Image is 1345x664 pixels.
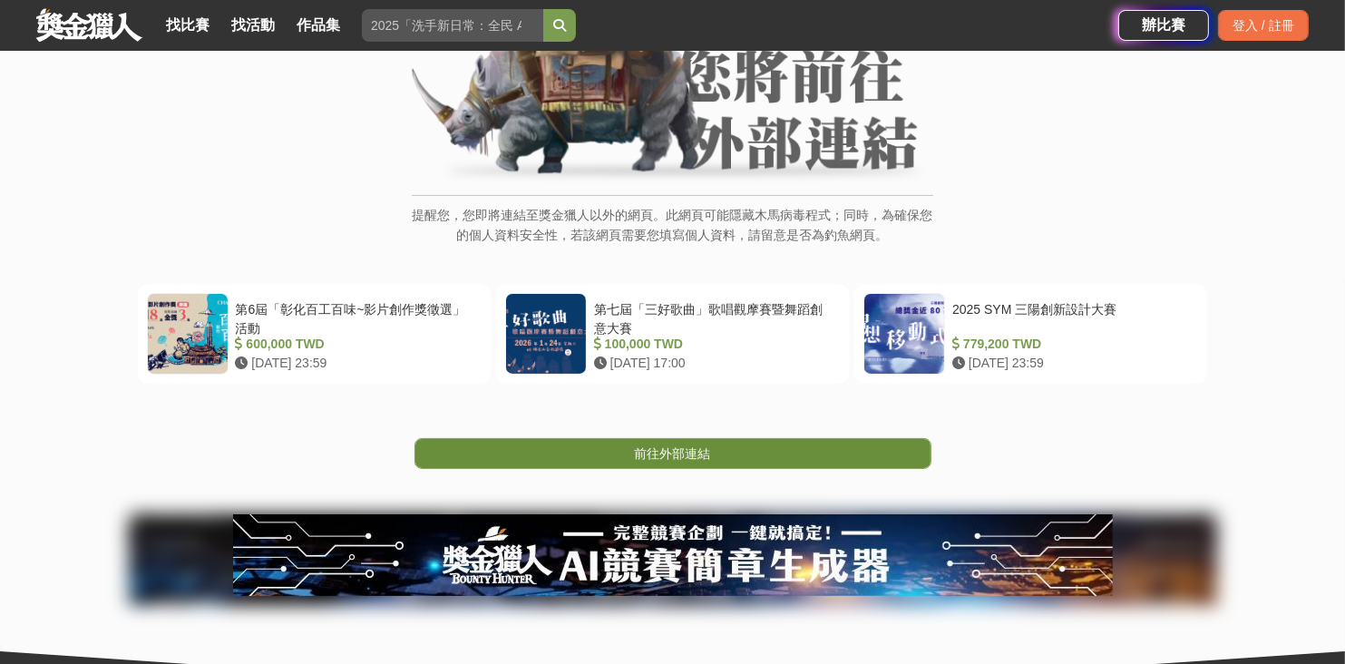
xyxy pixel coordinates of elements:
a: 前往外部連結 [414,438,931,469]
div: [DATE] 23:59 [236,354,474,373]
div: 100,000 TWD [594,335,833,354]
div: 600,000 TWD [236,335,474,354]
div: [DATE] 17:00 [594,354,833,373]
a: 找活動 [224,13,282,38]
span: 前往外部連結 [635,446,711,461]
div: [DATE] 23:59 [952,354,1191,373]
a: 作品集 [289,13,347,38]
p: 提醒您，您即將連結至獎金獵人以外的網頁。此網頁可能隱藏木馬病毒程式；同時，為確保您的個人資料安全性，若該網頁需要您填寫個人資料，請留意是否為釣魚網頁。 [412,205,933,264]
div: 第七屆「三好歌曲」歌唱觀摩賽暨舞蹈創意大賽 [594,300,833,335]
a: 2025 SYM 三陽創新設計大賽 779,200 TWD [DATE] 23:59 [854,284,1207,384]
div: 登入 / 註冊 [1218,10,1309,41]
input: 2025「洗手新日常：全民 ALL IN」洗手歌全台徵選 [362,9,543,42]
div: 2025 SYM 三陽創新設計大賽 [952,300,1191,335]
a: 第6屆「彰化百工百味~影片創作獎徵選」活動 600,000 TWD [DATE] 23:59 [138,284,491,384]
div: 779,200 TWD [952,335,1191,354]
img: e66c81bb-b616-479f-8cf1-2a61d99b1888.jpg [233,514,1113,596]
a: 找比賽 [159,13,217,38]
a: 第七屆「三好歌曲」歌唱觀摩賽暨舞蹈創意大賽 100,000 TWD [DATE] 17:00 [496,284,849,384]
div: 第6屆「彰化百工百味~影片創作獎徵選」活動 [236,300,474,335]
a: 辦比賽 [1118,10,1209,41]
